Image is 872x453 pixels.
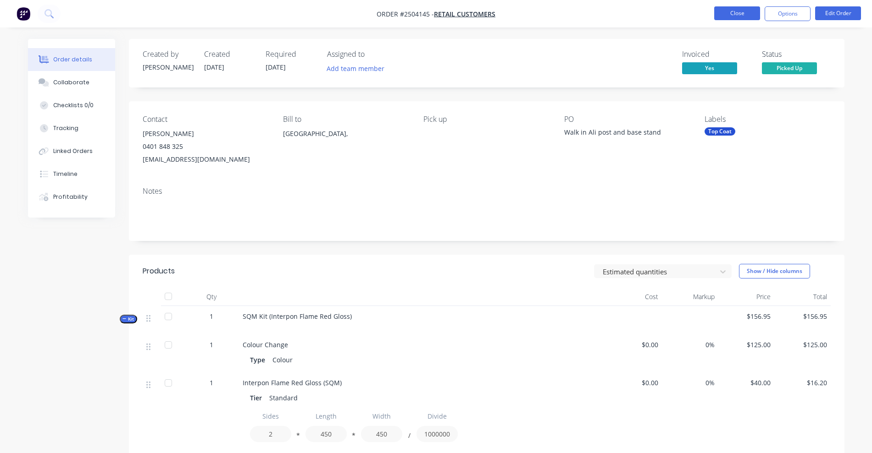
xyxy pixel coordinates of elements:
input: Value [417,426,458,442]
span: 1 [210,340,213,349]
div: Linked Orders [53,147,93,155]
span: $156.95 [722,311,771,321]
div: Order details [53,55,92,64]
div: Markup [662,288,718,306]
div: [GEOGRAPHIC_DATA], [283,127,409,140]
img: Factory [17,7,30,21]
button: Collaborate [28,71,115,94]
div: Contact [143,115,268,124]
div: Created [204,50,255,59]
div: 0401 848 325 [143,140,268,153]
button: Picked Up [762,62,817,76]
div: Created by [143,50,193,59]
span: Yes [682,62,737,74]
span: 1 [210,311,213,321]
div: Required [266,50,316,59]
div: Total [774,288,831,306]
div: Checklists 0/0 [53,101,94,109]
button: Checklists 0/0 [28,94,115,117]
div: [PERSON_NAME]0401 848 325[EMAIL_ADDRESS][DOMAIN_NAME] [143,127,268,166]
span: Interpon Flame Red Gloss (SQM) [243,378,342,387]
span: Kit [122,316,134,322]
button: Add team member [322,62,389,75]
input: Label [250,408,291,424]
div: Tracking [53,124,78,132]
span: SQM Kit (Interpon Flame Red Gloss) [243,312,352,321]
button: Tracking [28,117,115,140]
span: $0.00 [610,340,659,349]
div: Products [143,266,175,277]
div: [PERSON_NAME] [143,62,193,72]
div: Collaborate [53,78,89,87]
div: Profitability [53,193,88,201]
button: Add team member [327,62,389,75]
span: $125.00 [778,340,827,349]
div: Price [718,288,775,306]
a: Retail Customers [434,10,495,18]
div: Colour [269,353,296,366]
div: Bill to [283,115,409,124]
span: 0% [666,340,715,349]
span: [DATE] [204,63,224,71]
div: [EMAIL_ADDRESS][DOMAIN_NAME] [143,153,268,166]
button: Options [765,6,811,21]
input: Value [361,426,402,442]
span: Colour Change [243,340,288,349]
input: Label [361,408,402,424]
span: Order #2504145 - [377,10,434,18]
span: [DATE] [266,63,286,71]
button: Linked Orders [28,140,115,163]
button: Profitability [28,186,115,208]
div: Pick up [423,115,549,124]
button: Edit Order [815,6,861,20]
div: Cost [606,288,662,306]
span: 1 [210,378,213,388]
div: Status [762,50,831,59]
input: Value [305,426,347,442]
span: $16.20 [778,378,827,388]
div: [PERSON_NAME] [143,127,268,140]
button: Show / Hide columns [739,264,810,278]
button: Timeline [28,163,115,186]
button: Order details [28,48,115,71]
div: Walk in Ali post and base stand [564,127,679,140]
button: / [405,434,414,441]
span: Picked Up [762,62,817,74]
button: Close [714,6,760,20]
div: Invoiced [682,50,751,59]
input: Label [417,408,458,424]
div: Notes [143,187,831,196]
div: Top Coat [705,127,735,136]
div: Tier [250,391,266,404]
span: 0% [666,378,715,388]
span: $40.00 [722,378,771,388]
div: Standard [266,391,301,404]
div: Qty [184,288,239,306]
input: Value [250,426,291,442]
span: $125.00 [722,340,771,349]
div: Assigned to [327,50,419,59]
span: $156.95 [778,311,827,321]
div: Labels [705,115,830,124]
div: Type [250,353,269,366]
div: Timeline [53,170,78,178]
button: Kit [120,315,137,323]
input: Label [305,408,347,424]
div: PO [564,115,690,124]
div: [GEOGRAPHIC_DATA], [283,127,409,157]
span: $0.00 [610,378,659,388]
